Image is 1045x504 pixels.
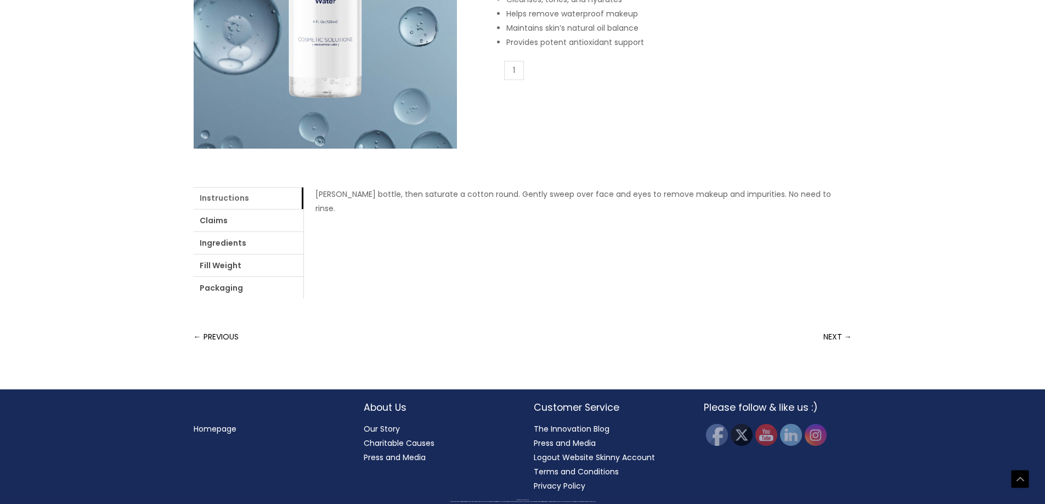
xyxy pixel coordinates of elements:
li: Provides potent antioxidant support [506,35,852,49]
a: Instructions [194,187,303,209]
a: Homepage [194,423,236,434]
h2: About Us [364,400,512,415]
a: Privacy Policy [534,480,585,491]
a: Terms and Conditions [534,466,619,477]
a: ← PREVIOUS [194,326,239,348]
a: Packaging [194,277,303,299]
nav: About Us [364,422,512,465]
a: Our Story [364,423,400,434]
h2: Please follow & like us :) [704,400,852,415]
div: All material on this Website, including design, text, images, logos and sounds, are owned by Cosm... [19,501,1026,502]
nav: Customer Service [534,422,682,493]
input: Product quantity [504,61,524,80]
img: Twitter [731,424,753,446]
a: NEXT → [823,326,852,348]
a: Charitable Causes [364,438,434,449]
div: Copyright © 2025 [19,500,1026,501]
a: Press and Media [364,452,426,463]
nav: Menu [194,422,342,436]
a: Claims [194,209,303,231]
p: [PERSON_NAME] bottle, then saturate a cotton round. Gently sweep over face and eyes to remove mak... [315,187,840,216]
a: The Innovation Blog [534,423,609,434]
a: Press and Media [534,438,596,449]
a: Ingredients [194,232,303,254]
li: Helps remove waterproof makeup [506,7,852,21]
a: Fill Weight [194,254,303,276]
li: Maintains skin’s natural oil balance [506,21,852,35]
h2: Customer Service [534,400,682,415]
img: Facebook [706,424,728,446]
a: Logout Website Skinny Account [534,452,655,463]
